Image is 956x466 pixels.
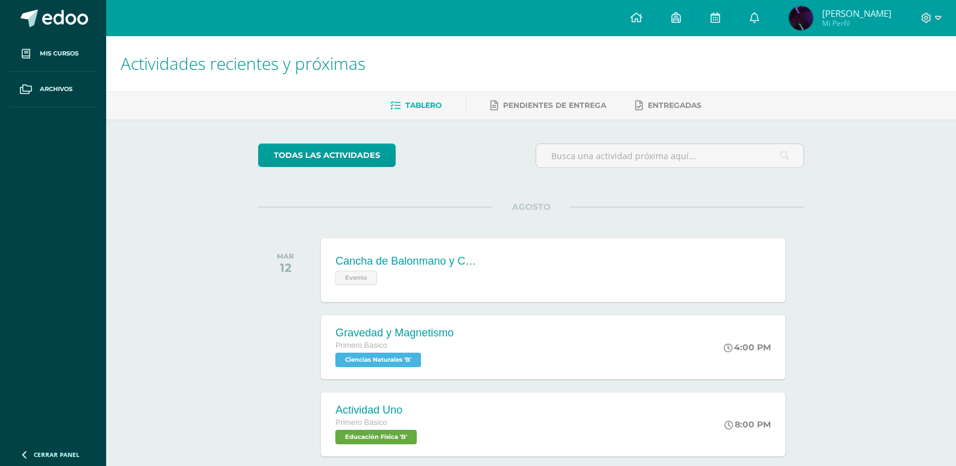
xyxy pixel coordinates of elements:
[335,271,377,285] span: Evento
[277,252,294,260] div: MAR
[493,201,570,212] span: AGOSTO
[490,96,606,115] a: Pendientes de entrega
[724,419,771,430] div: 8:00 PM
[258,143,396,167] a: todas las Actividades
[822,7,891,19] span: [PERSON_NAME]
[121,52,366,75] span: Actividades recientes y próximas
[10,72,97,107] a: Archivos
[724,342,771,353] div: 4:00 PM
[40,49,78,58] span: Mis cursos
[648,101,701,110] span: Entregadas
[335,255,480,268] div: Cancha de Balonmano y Contenido
[405,101,442,110] span: Tablero
[335,341,387,350] span: Primero Básico
[335,353,421,367] span: Ciencias Naturales 'B'
[822,18,891,28] span: Mi Perfil
[34,450,80,459] span: Cerrar panel
[635,96,701,115] a: Entregadas
[335,430,417,444] span: Educación Física 'B'
[503,101,606,110] span: Pendientes de entrega
[40,84,72,94] span: Archivos
[390,96,442,115] a: Tablero
[10,36,97,72] a: Mis cursos
[789,6,813,30] img: 1e13d0fc83288b33355647aa974a218e.png
[277,260,294,275] div: 12
[335,418,387,427] span: Primero Básico
[536,144,803,168] input: Busca una actividad próxima aquí...
[335,404,420,417] div: Actividad Uno
[335,327,454,339] div: Gravedad y Magnetismo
